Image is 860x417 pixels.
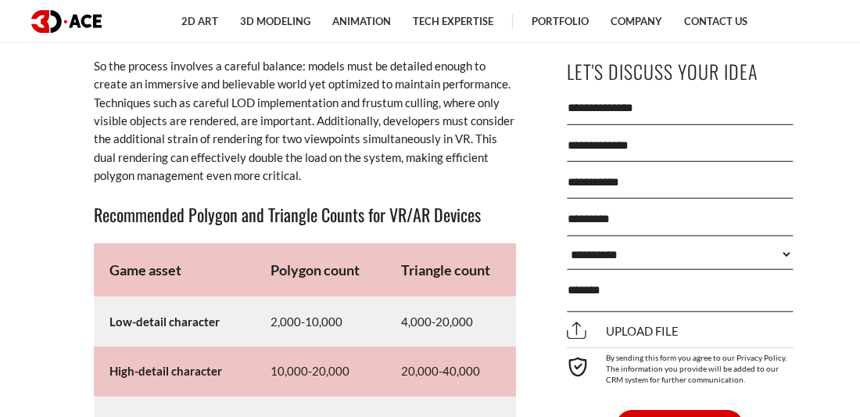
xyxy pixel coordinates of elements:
[109,315,220,329] strong: Low-detail character
[385,297,516,347] td: 4,000-20,000
[401,261,490,279] strong: Triangle count
[109,364,222,378] strong: High-detail character
[255,297,385,347] td: 2,000-10,000
[109,261,181,279] strong: Game asset
[271,261,360,279] strong: Polygon count
[94,57,516,185] p: So the process involves a careful balance: models must be detailed enough to create an immersive ...
[385,347,516,397] td: 20,000-40,000
[94,201,516,228] h3: Recommended Polygon and Triangle Counts for VR/AR Devices
[567,54,794,89] p: Let's Discuss Your Idea
[567,347,794,385] div: By sending this form you agree to our Privacy Policy. The information you provide will be added t...
[255,347,385,397] td: 10,000-20,000
[567,324,679,338] span: Upload file
[31,10,102,33] img: logo dark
